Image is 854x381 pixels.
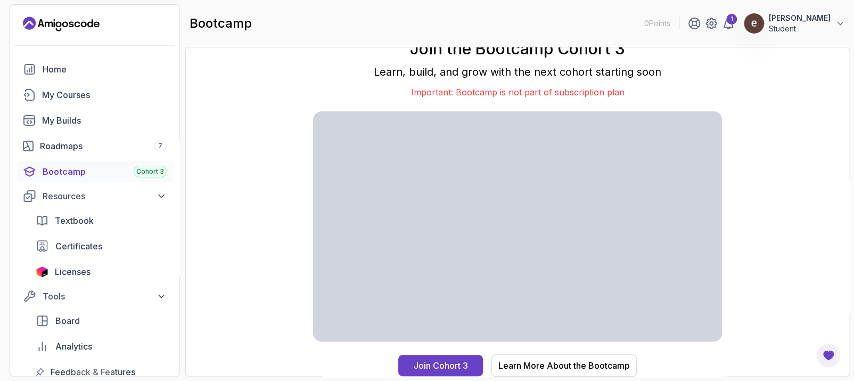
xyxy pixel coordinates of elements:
a: textbook [29,210,173,231]
div: My Builds [42,114,167,127]
p: Student [769,23,831,34]
span: Certificates [55,240,102,253]
span: Textbook [55,214,94,227]
a: roadmaps [17,135,173,157]
span: Feedback & Features [51,366,135,378]
div: Resources [43,190,167,202]
h2: bootcamp [190,15,252,32]
span: Cohort 3 [136,167,164,176]
a: Landing page [23,15,100,33]
a: bootcamp [17,161,173,182]
div: Home [43,63,167,76]
button: Learn More About the Bootcamp [491,354,637,377]
img: jetbrains icon [36,266,48,277]
a: home [17,59,173,80]
a: licenses [29,261,173,282]
div: Roadmaps [40,140,167,152]
p: Learn, build, and grow with the next cohort starting soon [313,64,722,79]
p: Important: Bootcamp is not part of subscription plan [313,86,722,99]
p: [PERSON_NAME] [769,13,831,23]
a: builds [17,110,173,131]
div: 1 [726,14,737,25]
a: certificates [29,236,173,257]
button: Tools [17,287,173,306]
span: Analytics [55,340,92,353]
span: Board [55,314,80,327]
div: Join Cohort 3 [414,359,468,372]
div: Bootcamp [43,165,167,178]
a: analytics [29,336,173,357]
button: Resources [17,187,173,206]
p: 0 Points [644,18,670,29]
button: user profile image[PERSON_NAME]Student [743,13,845,34]
span: Licenses [55,265,91,278]
div: My Courses [42,88,167,101]
h1: Join the Bootcamp Cohort 3 [313,39,722,58]
button: Join Cohort 3 [398,355,483,376]
button: Open Feedback Button [816,343,841,368]
div: Learn More About the Bootcamp [498,359,630,372]
a: 1 [722,17,735,30]
span: 7 [158,142,162,150]
a: courses [17,84,173,106]
div: Tools [43,290,167,303]
a: board [29,310,173,331]
img: user profile image [744,13,764,34]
